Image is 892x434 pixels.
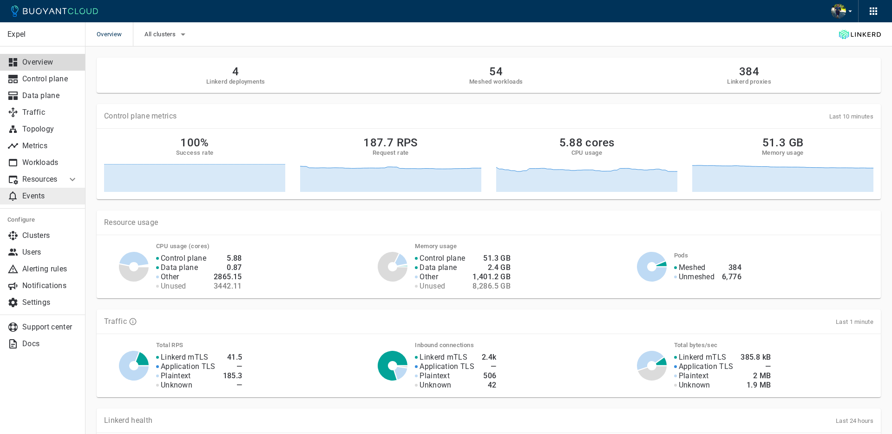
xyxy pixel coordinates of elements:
[420,272,438,282] p: Other
[420,381,451,390] p: Unknown
[496,136,677,192] a: 5.88 coresCPU usage
[97,22,133,46] span: Overview
[214,263,242,272] h4: 0.87
[829,113,874,120] span: Last 10 minutes
[22,281,78,290] p: Notifications
[22,141,78,151] p: Metrics
[571,149,603,157] h5: CPU usage
[223,381,243,390] h4: —
[679,272,715,282] p: Unmeshed
[836,318,873,325] span: Last 1 minute
[420,282,445,291] p: Unused
[373,149,409,157] h5: Request rate
[420,371,450,381] p: Plaintext
[161,371,191,381] p: Plaintext
[679,263,706,272] p: Meshed
[223,371,243,381] h4: 185.3
[741,353,771,362] h4: 385.8 kB
[161,263,198,272] p: Data plane
[161,272,179,282] p: Other
[104,112,177,121] p: Control plane metrics
[22,91,78,100] p: Data plane
[741,381,771,390] h4: 1.9 MB
[420,362,474,371] p: Application TLS
[300,136,481,192] a: 187.7 RPSRequest rate
[692,136,873,192] a: 51.3 GBMemory usage
[214,254,242,263] h4: 5.88
[727,65,771,78] h2: 384
[214,282,242,291] h4: 3442.11
[214,272,242,282] h4: 2865.15
[363,136,418,149] h2: 187.7 RPS
[722,263,741,272] h4: 384
[22,264,78,274] p: Alerting rules
[206,65,265,78] h2: 4
[22,339,78,349] p: Docs
[161,362,216,371] p: Application TLS
[469,65,523,78] h2: 54
[22,74,78,84] p: Control plane
[22,231,78,240] p: Clusters
[679,371,709,381] p: Plaintext
[472,254,511,263] h4: 51.3 GB
[482,353,497,362] h4: 2.4k
[482,371,497,381] h4: 506
[762,136,804,149] h2: 51.3 GB
[831,4,846,19] img: Bjorn Stange
[176,149,214,157] h5: Success rate
[22,58,78,67] p: Overview
[161,254,206,263] p: Control plane
[472,272,511,282] h4: 1,401.2 GB
[7,30,78,39] p: Expel
[741,371,771,381] h4: 2 MB
[469,78,523,85] h5: Meshed workloads
[144,31,177,38] span: All clusters
[420,353,467,362] p: Linkerd mTLS
[180,136,209,149] h2: 100%
[482,362,497,371] h4: —
[104,136,285,192] a: 100%Success rate
[22,322,78,332] p: Support center
[722,272,741,282] h4: 6,776
[22,298,78,307] p: Settings
[741,362,771,371] h4: —
[679,353,727,362] p: Linkerd mTLS
[727,78,771,85] h5: Linkerd proxies
[472,263,511,272] h4: 2.4 GB
[559,136,615,149] h2: 5.88 cores
[7,216,78,224] h5: Configure
[22,158,78,167] p: Workloads
[144,27,189,41] button: All clusters
[161,353,209,362] p: Linkerd mTLS
[223,362,243,371] h4: —
[129,317,137,326] svg: TLS data is compiled from traffic seen by Linkerd proxies. RPS and TCP bytes reflect both inbound...
[104,416,152,425] p: Linkerd health
[22,125,78,134] p: Topology
[836,417,873,424] span: Last 24 hours
[472,282,511,291] h4: 8,286.5 GB
[482,381,497,390] h4: 42
[22,108,78,117] p: Traffic
[420,263,457,272] p: Data plane
[104,317,127,326] p: Traffic
[22,191,78,201] p: Events
[161,282,186,291] p: Unused
[679,362,734,371] p: Application TLS
[104,218,873,227] p: Resource usage
[420,254,465,263] p: Control plane
[206,78,265,85] h5: Linkerd deployments
[223,353,243,362] h4: 41.5
[762,149,804,157] h5: Memory usage
[679,381,710,390] p: Unknown
[22,248,78,257] p: Users
[161,381,192,390] p: Unknown
[22,175,59,184] p: Resources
